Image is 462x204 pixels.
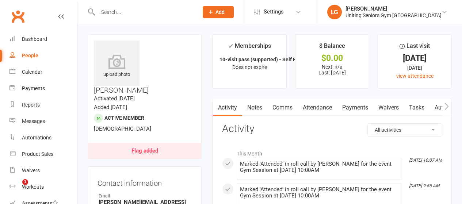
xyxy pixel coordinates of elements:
a: Waivers [373,99,404,116]
span: [DEMOGRAPHIC_DATA] [94,126,151,132]
strong: 10-visit pass (supported) - Self Funded (F... [219,57,320,62]
a: Activity [213,99,242,116]
span: Does not expire [232,64,267,70]
div: [PERSON_NAME] [345,5,442,12]
a: Attendance [298,99,337,116]
div: LG [327,5,342,19]
a: Workouts [9,179,77,195]
a: Tasks [404,99,429,116]
time: Activated [DATE] [94,95,135,102]
div: $ Balance [319,41,345,54]
div: Workouts [22,184,44,190]
a: view attendance [396,73,434,79]
div: Messages [22,118,45,124]
h3: Contact information [98,176,192,187]
div: Waivers [22,168,40,173]
a: Comms [267,99,298,116]
div: upload photo [94,54,140,78]
a: People [9,47,77,64]
input: Search... [96,7,193,17]
a: Notes [242,99,267,116]
span: 1 [22,179,28,185]
span: Active member [104,115,144,121]
h3: Activity [222,123,442,135]
div: Dashboard [22,36,47,42]
iframe: Intercom live chat [7,179,25,197]
div: Flag added [131,148,158,154]
a: Clubworx [9,7,27,26]
span: Settings [264,4,284,20]
i: [DATE] 9:56 AM [409,183,439,188]
div: Payments [22,85,45,91]
h3: [PERSON_NAME] [94,41,195,94]
i: ✓ [228,43,233,50]
div: People [22,53,38,58]
div: Automations [22,135,51,141]
a: Automations [9,130,77,146]
p: Next: n/a Last: [DATE] [302,64,362,76]
button: Add [203,6,234,18]
a: Product Sales [9,146,77,162]
div: Product Sales [22,151,53,157]
li: This Month [222,146,442,158]
a: Waivers [9,162,77,179]
a: Messages [9,113,77,130]
a: Dashboard [9,31,77,47]
div: Last visit [400,41,430,54]
div: Reports [22,102,40,108]
div: [DATE] [385,54,445,62]
div: Marked 'Attended' in roll call by [PERSON_NAME] for the event Gym Session at [DATE] 10:00AM [240,161,399,173]
time: Added [DATE] [94,104,127,111]
a: Reports [9,97,77,113]
a: Payments [337,99,373,116]
div: Memberships [228,41,271,55]
div: [DATE] [385,64,445,72]
div: Marked 'Attended' in roll call by [PERSON_NAME] for the event Gym Session at [DATE] 10:00AM [240,186,399,199]
i: [DATE] 10:07 AM [409,158,442,163]
a: Payments [9,80,77,97]
span: Add [215,9,225,15]
div: $0.00 [302,54,362,62]
div: Email [99,193,192,200]
div: Uniting Seniors Gym [GEOGRAPHIC_DATA] [345,12,442,19]
div: Calendar [22,69,42,75]
a: Calendar [9,64,77,80]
